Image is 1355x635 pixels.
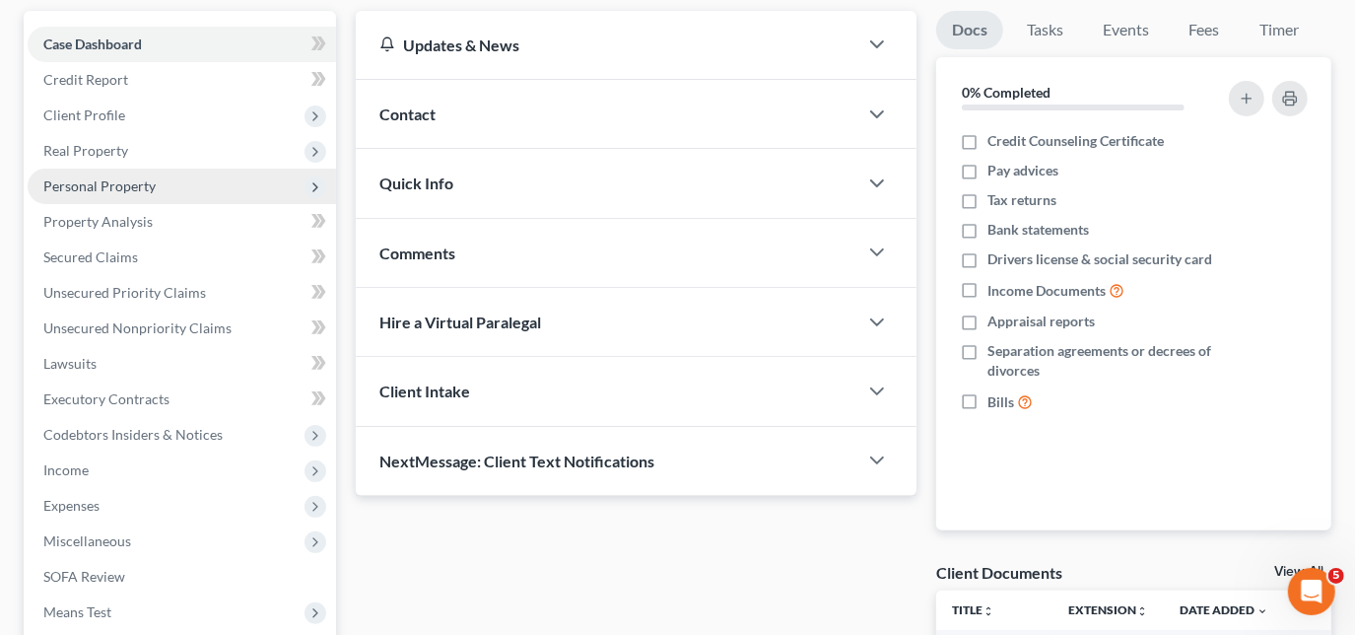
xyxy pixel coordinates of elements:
[987,312,1095,331] span: Appraisal reports
[987,341,1216,381] span: Separation agreements or decrees of divorces
[43,426,223,443] span: Codebtors Insiders & Notices
[1087,11,1165,49] a: Events
[1274,565,1323,579] a: View All
[28,240,336,275] a: Secured Claims
[43,213,153,230] span: Property Analysis
[43,319,232,336] span: Unsecured Nonpriority Claims
[1136,605,1148,617] i: unfold_more
[1068,602,1148,617] a: Extensionunfold_more
[43,106,125,123] span: Client Profile
[28,559,336,595] a: SOFA Review
[1011,11,1079,49] a: Tasks
[962,84,1050,101] strong: 0% Completed
[43,248,138,265] span: Secured Claims
[987,190,1056,210] span: Tax returns
[379,174,453,192] span: Quick Info
[1173,11,1236,49] a: Fees
[1328,568,1344,584] span: 5
[1180,602,1268,617] a: Date Added expand_more
[1256,605,1268,617] i: expand_more
[936,562,1062,583] div: Client Documents
[987,249,1212,269] span: Drivers license & social security card
[28,62,336,98] a: Credit Report
[987,161,1058,180] span: Pay advices
[28,275,336,311] a: Unsecured Priority Claims
[43,284,206,301] span: Unsecured Priority Claims
[43,390,169,407] span: Executory Contracts
[43,603,111,620] span: Means Test
[28,27,336,62] a: Case Dashboard
[43,355,97,372] span: Lawsuits
[379,452,654,470] span: NextMessage: Client Text Notifications
[379,35,834,55] div: Updates & News
[43,35,142,52] span: Case Dashboard
[952,602,994,617] a: Titleunfold_more
[379,382,470,400] span: Client Intake
[987,392,1014,412] span: Bills
[43,568,125,585] span: SOFA Review
[936,11,1003,49] a: Docs
[28,311,336,346] a: Unsecured Nonpriority Claims
[43,142,128,159] span: Real Property
[28,204,336,240] a: Property Analysis
[1288,568,1335,615] iframe: Intercom live chat
[379,244,455,262] span: Comments
[379,313,541,331] span: Hire a Virtual Paralegal
[43,71,128,88] span: Credit Report
[43,177,156,194] span: Personal Property
[987,281,1106,301] span: Income Documents
[987,220,1089,240] span: Bank statements
[28,346,336,382] a: Lawsuits
[43,461,89,478] span: Income
[987,131,1164,151] span: Credit Counseling Certificate
[43,532,131,549] span: Miscellaneous
[982,605,994,617] i: unfold_more
[1244,11,1315,49] a: Timer
[43,497,100,514] span: Expenses
[379,105,436,123] span: Contact
[28,382,336,417] a: Executory Contracts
